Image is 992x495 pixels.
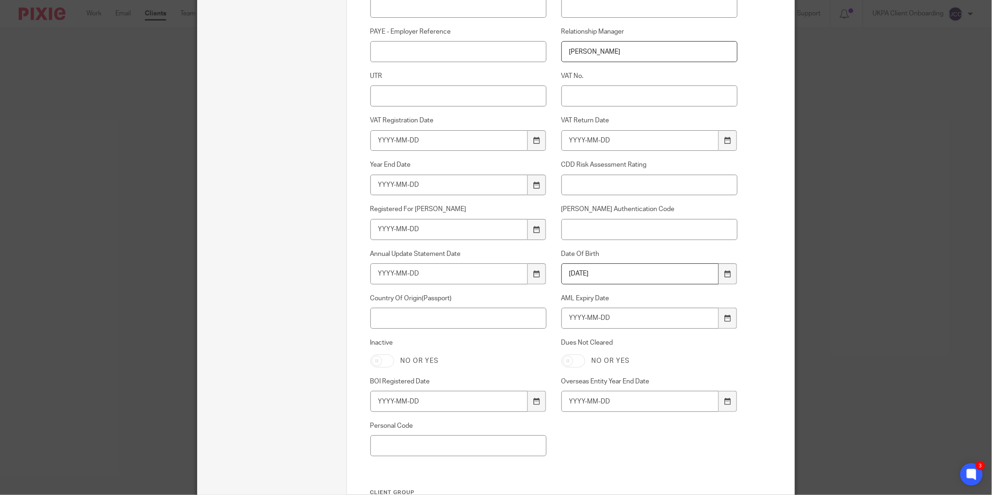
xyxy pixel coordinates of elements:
[561,205,738,214] label: [PERSON_NAME] Authentication Code
[370,249,547,259] label: Annual Update Statement Date
[561,116,738,125] label: VAT Return Date
[561,27,738,36] label: Relationship Manager
[561,377,738,386] label: Overseas Entity Year End Date
[370,205,547,214] label: Registered For [PERSON_NAME]
[592,356,630,366] label: No or yes
[561,294,738,303] label: AML Expiry Date
[370,391,528,412] input: YYYY-MM-DD
[561,160,738,170] label: CDD Risk Assessment Rating
[370,263,528,284] input: YYYY-MM-DD
[370,71,547,81] label: UTR
[561,308,719,329] input: YYYY-MM-DD
[561,338,738,347] label: Dues Not Cleared
[370,377,547,386] label: BOI Registered Date
[370,294,547,303] label: Country Of Origin(Passport)
[401,356,439,366] label: No or yes
[561,130,719,151] input: YYYY-MM-DD
[561,391,719,412] input: YYYY-MM-DD
[370,219,528,240] input: YYYY-MM-DD
[370,116,547,125] label: VAT Registration Date
[370,338,547,347] label: Inactive
[370,175,528,196] input: YYYY-MM-DD
[370,421,547,431] label: Personal Code
[370,160,547,170] label: Year End Date
[561,71,738,81] label: VAT No.
[561,249,738,259] label: Date Of Birth
[561,263,719,284] input: YYYY-MM-DD
[370,130,528,151] input: YYYY-MM-DD
[976,461,985,470] div: 3
[370,27,547,36] label: PAYE - Employer Reference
